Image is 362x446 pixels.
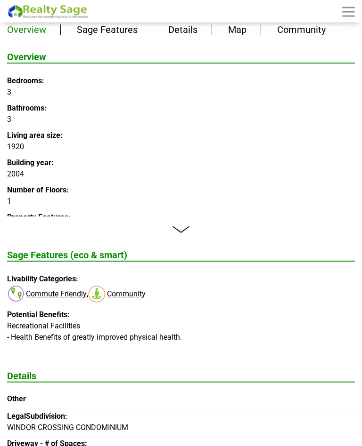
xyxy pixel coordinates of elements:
[7,196,355,207] dd: 1
[7,422,355,434] dd: WINDOR CROSSING CONDOMINIUM
[7,371,355,383] h2: Details
[7,114,355,126] dd: 3
[7,142,355,153] dd: 1920
[7,169,355,180] dd: 2004
[7,185,355,196] dt: Number of Floors:
[7,395,355,404] h4: Other
[7,250,355,262] h2: Sage Features (eco & smart)
[168,24,197,36] a: Details
[7,24,46,36] a: Overview
[7,285,355,303] dd: ,
[7,411,355,422] dt: LegalSubdivision:
[7,158,355,169] dt: Building year:
[228,24,247,36] a: Map
[7,226,355,234] a: Read More +
[7,274,355,285] dt: Livability Categories:
[77,24,138,36] a: Sage Features
[7,52,355,64] h2: Overview
[88,285,146,303] div: Community
[277,24,326,36] a: Community
[7,103,355,114] dt: Bathrooms:
[7,130,355,142] dt: Living area size:
[7,3,92,20] img: REALTY SAGE
[7,310,355,321] dt: Potential Benefits:
[7,76,355,87] dt: Bedrooms:
[7,87,355,98] dd: 3
[7,321,355,355] dd: Recreational Facilities - Health Benefits of greatly improved physical health.
[7,212,355,223] dt: Property Features:
[7,285,87,303] div: Commute Friendly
